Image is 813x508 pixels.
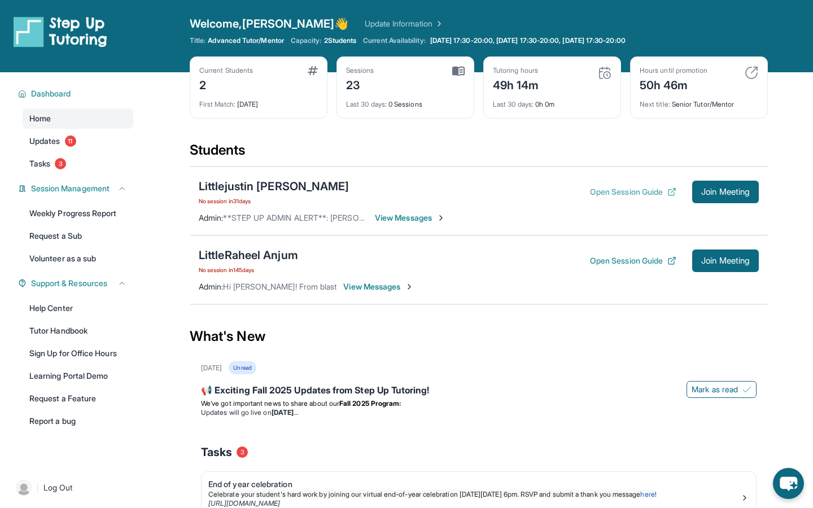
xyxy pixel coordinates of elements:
a: Volunteer as a sub [23,248,133,269]
a: |Log Out [11,475,133,500]
span: View Messages [375,212,445,224]
span: 2 Students [324,36,357,45]
img: Chevron-Right [405,282,414,291]
a: Weekly Progress Report [23,203,133,224]
span: Advanced Tutor/Mentor [208,36,283,45]
button: Mark as read [687,381,757,398]
img: card [598,66,611,80]
button: chat-button [773,468,804,499]
img: Chevron Right [432,18,444,29]
span: Join Meeting [701,257,750,264]
div: Current Students [199,66,253,75]
img: Mark as read [742,385,751,394]
div: Hours until promotion [640,66,707,75]
span: 11 [65,135,76,147]
span: First Match : [199,100,235,108]
button: Join Meeting [692,249,759,272]
span: Updates [29,135,60,147]
div: What's New [190,312,768,361]
span: Tasks [201,444,232,460]
p: ! [208,490,740,499]
a: [DATE] 17:30-20:00, [DATE] 17:30-20:00, [DATE] 17:30-20:00 [428,36,628,45]
strong: Fall 2025 Program: [339,399,401,408]
span: Hi [PERSON_NAME]! From blast [223,282,336,291]
span: Tasks [29,158,50,169]
div: 50h 46m [640,75,707,93]
span: Title: [190,36,206,45]
a: Request a Sub [23,226,133,246]
span: No session in 145 days [199,265,298,274]
span: 3 [237,446,248,458]
a: Update Information [365,18,444,29]
span: Last 30 days : [346,100,387,108]
div: End of year celebration [208,479,740,490]
span: Session Management [31,183,110,194]
span: Welcome, [PERSON_NAME] 👋 [190,16,349,32]
a: Request a Feature [23,388,133,409]
span: No session in 31 days [199,196,349,205]
span: Admin : [199,213,223,222]
strong: [DATE] [272,408,298,417]
div: Unread [229,361,256,374]
span: Home [29,113,51,124]
span: Last 30 days : [493,100,534,108]
div: Students [190,141,768,166]
div: 0 Sessions [346,93,465,109]
span: Next title : [640,100,670,108]
img: card [452,66,465,76]
a: [URL][DOMAIN_NAME] [208,499,280,507]
span: 3 [55,158,66,169]
div: 49h 14m [493,75,539,93]
span: Support & Resources [31,278,107,289]
div: 0h 0m [493,93,611,109]
div: Tutoring hours [493,66,539,75]
button: Support & Resources [27,278,126,289]
span: Capacity: [291,36,322,45]
img: card [308,66,318,75]
div: [DATE] [199,93,318,109]
a: Updates11 [23,131,133,151]
span: [DATE] 17:30-20:00, [DATE] 17:30-20:00, [DATE] 17:30-20:00 [430,36,626,45]
div: 📢 Exciting Fall 2025 Updates from Step Up Tutoring! [201,383,757,399]
button: Open Session Guide [590,186,676,198]
div: Sessions [346,66,374,75]
span: Mark as read [692,384,738,395]
img: logo [14,16,107,47]
div: 2 [199,75,253,93]
span: Log Out [43,482,73,493]
span: View Messages [343,281,414,292]
button: Open Session Guide [590,255,676,266]
button: Join Meeting [692,181,759,203]
div: LittleRaheel Anjum [199,247,298,263]
img: card [745,66,758,80]
a: Help Center [23,298,133,318]
div: Littlejustin [PERSON_NAME] [199,178,349,194]
button: Session Management [27,183,126,194]
span: **STEP UP ADMIN ALERT**: [PERSON_NAME] did you receive? [223,213,453,222]
span: Current Availability: [363,36,425,45]
span: Admin : [199,282,223,291]
div: [DATE] [201,364,222,373]
span: | [36,481,39,494]
img: user-img [16,480,32,496]
div: 23 [346,75,374,93]
a: Tasks3 [23,154,133,174]
button: Dashboard [27,88,126,99]
span: We’ve got important news to share about our [201,399,339,408]
img: Chevron-Right [436,213,445,222]
a: Home [23,108,133,129]
a: Tutor Handbook [23,321,133,341]
div: Senior Tutor/Mentor [640,93,758,109]
a: here [640,490,654,498]
li: Updates will go live on [201,408,757,417]
span: Celebrate your student's hard work by joining our virtual end-of-year celebration [DATE][DATE] 6p... [208,490,640,498]
a: Report a bug [23,411,133,431]
a: Learning Portal Demo [23,366,133,386]
span: Dashboard [31,88,71,99]
span: Join Meeting [701,189,750,195]
a: Sign Up for Office Hours [23,343,133,364]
